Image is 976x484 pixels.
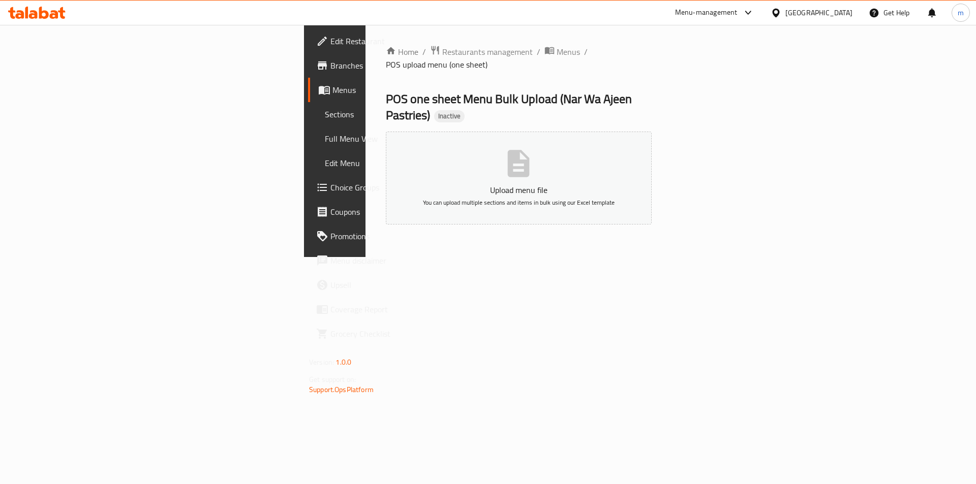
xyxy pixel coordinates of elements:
[386,132,652,224] button: Upload menu fileYou can upload multiple sections and items in bulk using our Excel template
[423,197,615,208] span: You can upload multiple sections and items in bulk using our Excel template
[325,157,459,169] span: Edit Menu
[309,383,374,396] a: Support.OpsPlatform
[958,7,964,18] span: m
[430,45,533,58] a: Restaurants management
[402,184,636,196] p: Upload menu file
[308,224,467,248] a: Promotions
[386,45,652,71] nav: breadcrumb
[308,273,467,297] a: Upsell
[317,102,467,126] a: Sections
[330,35,459,47] span: Edit Restaurant
[785,7,852,18] div: [GEOGRAPHIC_DATA]
[325,108,459,120] span: Sections
[330,254,459,267] span: Menu disclaimer
[544,45,580,58] a: Menus
[308,29,467,53] a: Edit Restaurant
[317,126,467,151] a: Full Menu View
[442,46,533,58] span: Restaurants management
[335,356,351,369] span: 1.0.0
[330,279,459,291] span: Upsell
[330,328,459,340] span: Grocery Checklist
[330,303,459,315] span: Coverage Report
[308,321,467,346] a: Grocery Checklist
[675,7,738,19] div: Menu-management
[584,46,588,58] li: /
[330,230,459,242] span: Promotions
[332,84,459,96] span: Menus
[330,59,459,72] span: Branches
[308,175,467,200] a: Choice Groups
[557,46,580,58] span: Menus
[308,78,467,102] a: Menus
[308,200,467,224] a: Coupons
[330,181,459,193] span: Choice Groups
[308,248,467,273] a: Menu disclaimer
[330,206,459,218] span: Coupons
[308,53,467,78] a: Branches
[386,87,632,126] span: POS one sheet Menu Bulk Upload ( Nar Wa Ajeen Pastries )
[325,133,459,145] span: Full Menu View
[309,356,334,369] span: Version:
[309,373,356,386] span: Get support on:
[537,46,540,58] li: /
[317,151,467,175] a: Edit Menu
[308,297,467,321] a: Coverage Report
